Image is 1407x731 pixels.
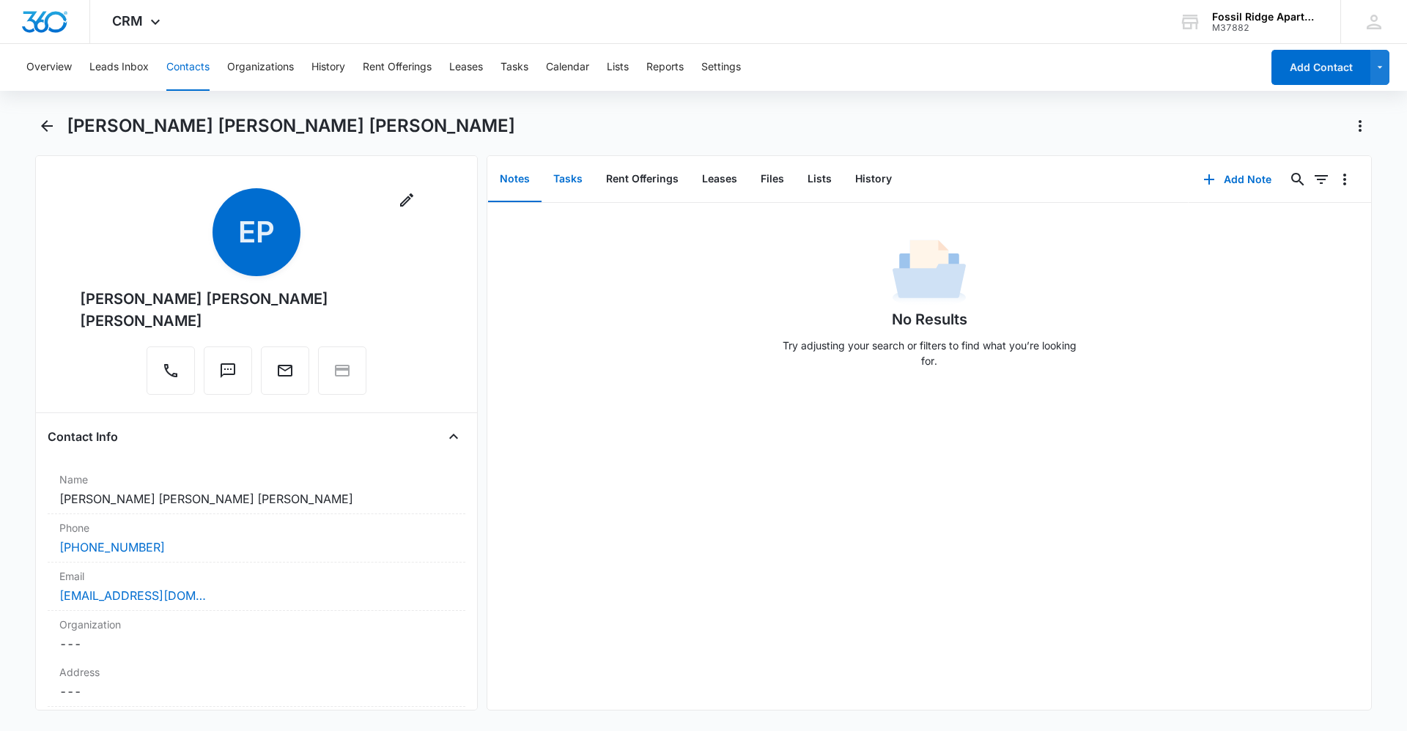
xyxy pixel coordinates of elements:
button: Leases [449,44,483,91]
div: Address--- [48,658,465,707]
div: Organization--- [48,611,465,658]
dd: [PERSON_NAME] [PERSON_NAME] [PERSON_NAME] [59,490,454,508]
button: Notes [488,157,542,202]
button: History [843,157,904,202]
button: Text [204,346,252,395]
button: Email [261,346,309,395]
button: Leases [690,157,749,202]
button: Organizations [227,44,294,91]
p: Try adjusting your search or filters to find what you’re looking for. [775,338,1083,368]
button: Close [442,425,465,448]
h1: [PERSON_NAME] [PERSON_NAME] [PERSON_NAME] [67,115,515,137]
div: Phone[PHONE_NUMBER] [48,514,465,563]
button: Overview [26,44,72,91]
button: Add Note [1189,162,1286,197]
button: Settings [701,44,741,91]
button: Actions [1348,114,1372,138]
button: Contacts [166,44,210,91]
dd: --- [59,635,454,653]
button: Back [35,114,58,138]
a: Call [147,369,195,382]
label: Name [59,472,454,487]
label: Phone [59,520,454,535]
button: Lists [607,44,629,91]
a: Email [261,369,309,382]
button: Calendar [546,44,589,91]
button: Tasks [542,157,594,202]
button: Reports [646,44,684,91]
div: account name [1212,11,1319,23]
dd: --- [59,683,454,700]
div: account id [1212,23,1319,33]
a: [EMAIL_ADDRESS][DOMAIN_NAME] [59,587,206,604]
img: No Data [893,235,966,308]
span: CRM [112,13,143,29]
button: Leads Inbox [89,44,149,91]
a: Text [204,369,252,382]
button: Tasks [501,44,528,91]
div: Email[EMAIL_ADDRESS][DOMAIN_NAME] [48,563,465,611]
button: Call [147,346,195,395]
button: Lists [796,157,843,202]
button: History [311,44,345,91]
button: Rent Offerings [594,157,690,202]
span: EP [213,188,300,276]
a: [PHONE_NUMBER] [59,538,165,556]
label: Address [59,664,454,680]
button: Files [749,157,796,202]
button: Add Contact [1271,50,1370,85]
div: [PERSON_NAME] [PERSON_NAME] [PERSON_NAME] [80,288,433,332]
div: Name[PERSON_NAME] [PERSON_NAME] [PERSON_NAME] [48,466,465,514]
button: Search... [1286,168,1310,191]
label: Email [59,568,454,584]
h4: Contact Info [48,428,118,445]
button: Overflow Menu [1333,168,1356,191]
button: Filters [1310,168,1333,191]
h1: No Results [892,308,967,330]
label: Organization [59,617,454,632]
button: Rent Offerings [363,44,432,91]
